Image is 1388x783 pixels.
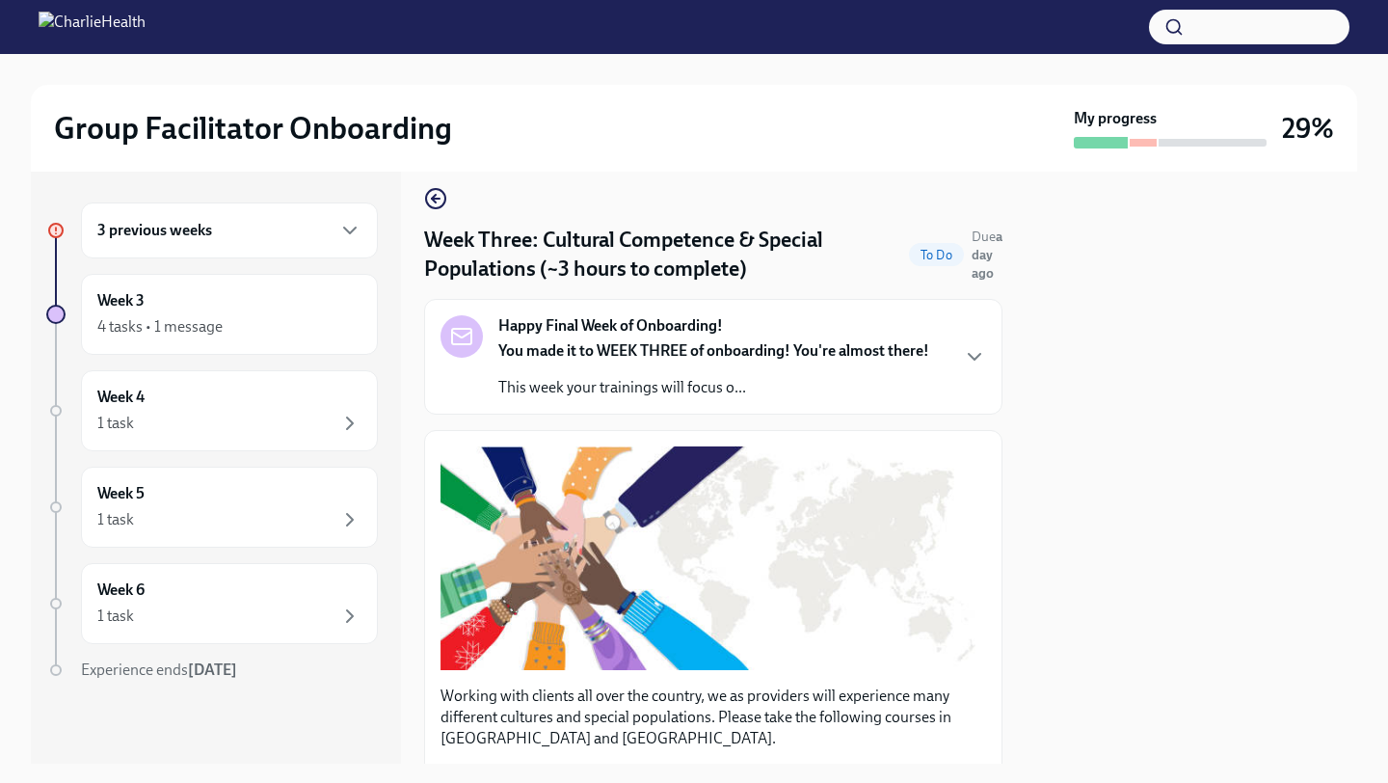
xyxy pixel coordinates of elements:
[440,446,986,670] button: Zoom image
[39,12,146,42] img: CharlieHealth
[97,387,145,408] h6: Week 4
[909,248,964,262] span: To Do
[440,686,986,749] p: Working with clients all over the country, we as providers will experience many different culture...
[972,229,1002,282] span: Due
[97,290,145,311] h6: Week 3
[97,413,134,434] div: 1 task
[498,315,723,337] strong: Happy Final Week of Onboarding!
[46,563,378,644] a: Week 61 task
[972,228,1002,283] span: October 14th, 2025 09:00
[498,341,929,360] strong: You made it to WEEK THREE of onboarding! You're almost there!
[46,274,378,355] a: Week 34 tasks • 1 message
[188,661,237,679] strong: [DATE]
[1074,108,1157,129] strong: My progress
[97,483,145,504] h6: Week 5
[81,202,378,258] div: 3 previous weeks
[424,226,901,283] h4: Week Three: Cultural Competence & Special Populations (~3 hours to complete)
[54,109,452,148] h2: Group Facilitator Onboarding
[97,580,145,601] h6: Week 6
[97,316,223,337] div: 4 tasks • 1 message
[97,606,134,627] div: 1 task
[972,229,1002,282] strong: a day ago
[498,377,929,398] p: This week your trainings will focus o...
[46,467,378,548] a: Week 51 task
[1282,111,1334,146] h3: 29%
[46,370,378,451] a: Week 41 task
[97,509,134,530] div: 1 task
[81,661,237,679] span: Experience ends
[97,220,212,241] h6: 3 previous weeks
